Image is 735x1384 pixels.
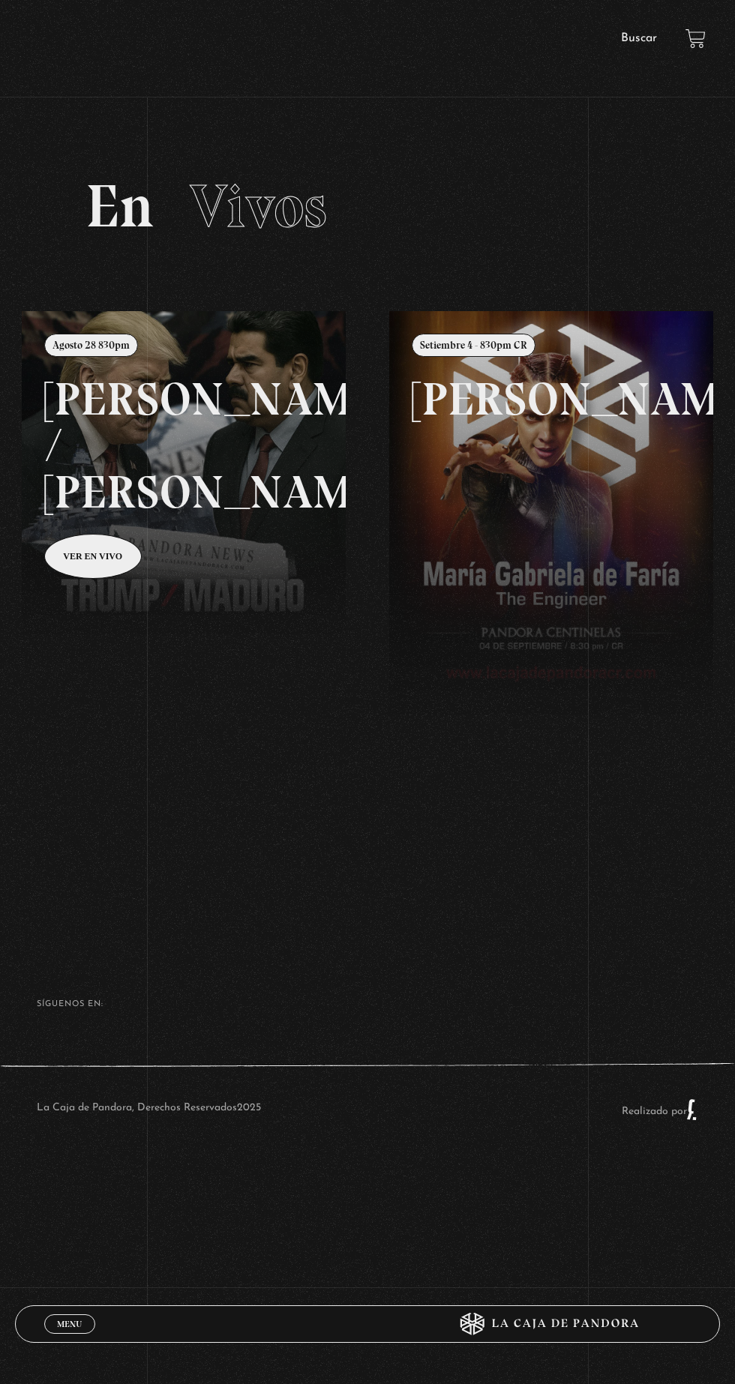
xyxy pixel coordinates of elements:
span: Vivos [190,170,327,242]
p: La Caja de Pandora, Derechos Reservados 2025 [37,1098,261,1121]
a: Buscar [621,32,657,44]
a: View your shopping cart [685,28,706,49]
h4: SÍguenos en: [37,1000,698,1008]
h2: En [85,176,650,236]
a: Realizado por [622,1106,698,1117]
